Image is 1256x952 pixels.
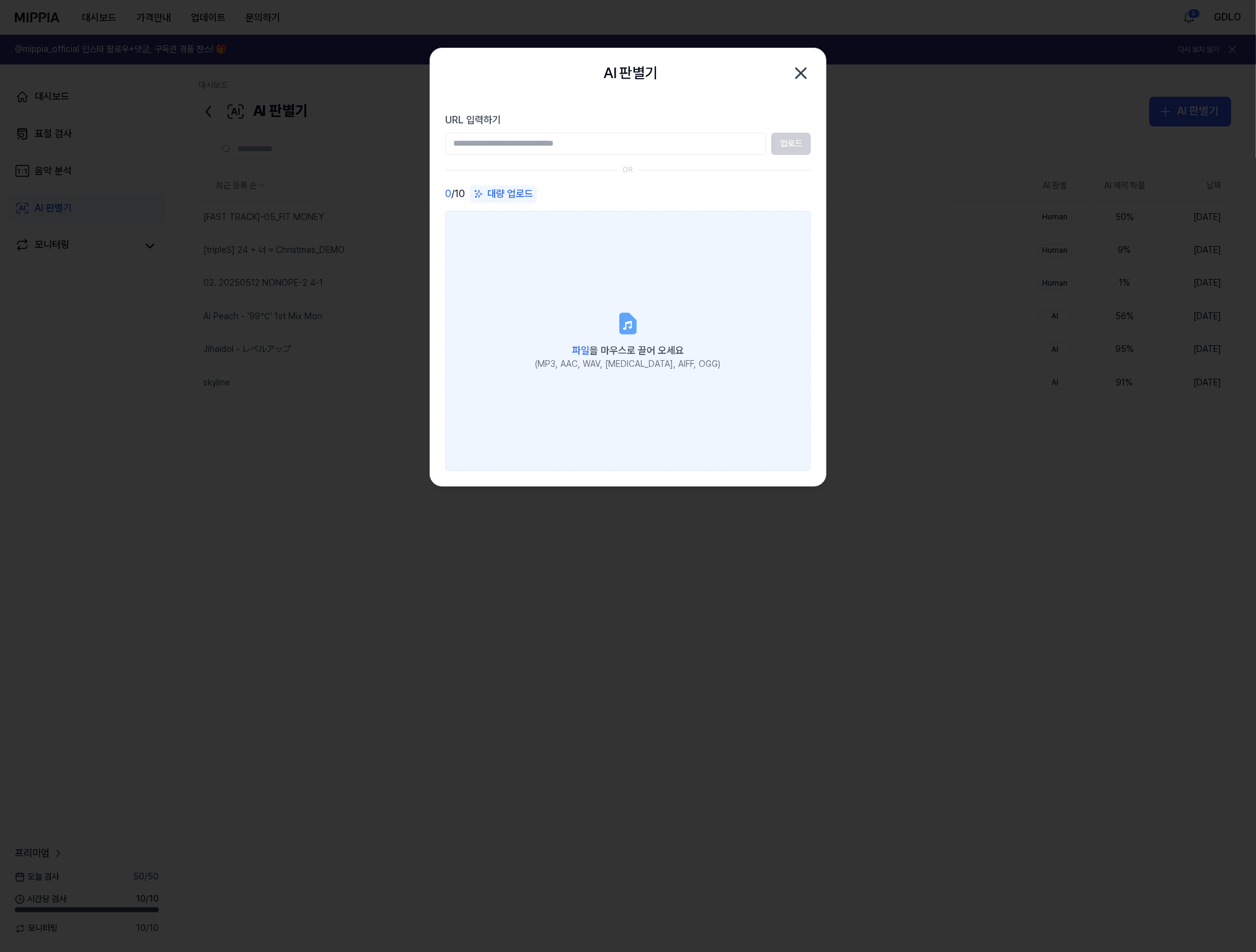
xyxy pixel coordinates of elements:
[445,113,811,128] label: URL 입력하기
[623,165,634,175] div: OR
[536,358,721,371] div: (MP3, AAC, WAV, [MEDICAL_DATA], AIFF, OGG)
[572,345,684,356] span: 을 마우스로 끌어 오세요
[445,187,451,201] span: 0
[572,345,590,356] span: 파일
[470,185,537,203] button: 대량 업로드
[603,61,657,85] h2: AI 판별기
[445,185,465,203] div: / 10
[470,185,537,203] div: 대량 업로드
